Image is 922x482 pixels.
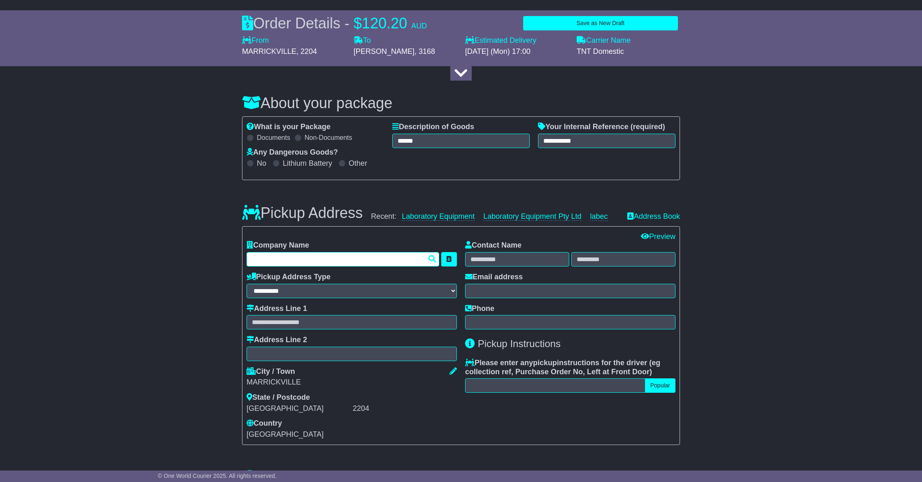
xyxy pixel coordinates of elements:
div: MARRICKVILLE [247,378,457,387]
label: State / Postcode [247,393,310,402]
a: Address Book [627,212,680,221]
span: [PERSON_NAME] [354,47,414,56]
label: Address Line 1 [247,304,307,313]
label: No [257,159,266,168]
label: Address Line 2 [247,336,307,345]
label: Email address [465,273,523,282]
span: pickup [533,359,557,367]
span: eg collection ref, Purchase Order No, Left at Front Door [465,359,660,376]
span: Pickup Instructions [478,338,561,349]
a: Preview [641,232,675,241]
label: Other [349,159,367,168]
label: Documents [257,134,290,141]
a: labec [590,212,608,221]
div: 2204 [353,404,457,413]
label: Your Internal Reference (required) [538,123,665,132]
div: [GEOGRAPHIC_DATA] [247,404,351,413]
div: [DATE] (Mon) 17:00 [465,47,568,56]
span: $ [354,15,362,32]
label: Country [247,419,282,428]
div: Order Details - [242,14,427,32]
span: © One World Courier 2025. All rights reserved. [158,473,277,479]
span: 120.20 [362,15,407,32]
span: AUD [411,22,427,30]
label: Please enter any instructions for the driver ( ) [465,359,675,376]
label: From [242,36,269,45]
span: , 3168 [414,47,435,56]
label: Phone [465,304,494,313]
label: Pickup Address Type [247,273,331,282]
label: Estimated Delivery [465,36,568,45]
a: Laboratory Equipment Pty Ltd [483,212,581,221]
label: Lithium Battery [283,159,332,168]
h3: About your package [242,95,680,111]
div: Recent: [371,212,619,221]
div: TNT Domestic [577,47,680,56]
label: Any Dangerous Goods? [247,148,338,157]
label: Carrier Name [577,36,631,45]
label: City / Town [247,367,295,376]
span: [GEOGRAPHIC_DATA] [247,430,324,438]
label: What is your Package [247,123,331,132]
span: MARRICKVILLE [242,47,296,56]
label: Non-Documents [305,134,352,141]
h3: Pickup Address [242,205,363,221]
label: Company Name [247,241,309,250]
button: Popular [645,378,675,393]
span: , 2204 [296,47,317,56]
button: Save as New Draft [523,16,678,30]
label: To [354,36,371,45]
label: Contact Name [465,241,522,250]
label: Description of Goods [392,123,474,132]
a: Laboratory Equipment [402,212,475,221]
